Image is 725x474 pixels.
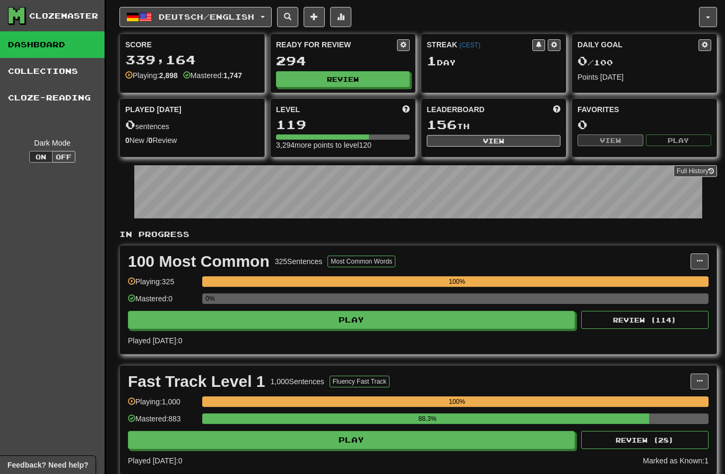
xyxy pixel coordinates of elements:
button: Search sentences [277,7,298,27]
button: Play [128,431,575,449]
div: 100 Most Common [128,253,270,269]
span: 0 [125,117,135,132]
div: sentences [125,118,259,132]
button: Review (28) [581,431,709,449]
p: In Progress [119,229,717,240]
span: Leaderboard [427,104,485,115]
div: Fast Track Level 1 [128,374,265,390]
div: Ready for Review [276,39,397,50]
div: 339,164 [125,53,259,66]
a: (CEST) [459,41,480,49]
span: Played [DATE]: 0 [128,336,182,345]
button: View [427,135,560,147]
span: / 100 [577,58,613,67]
div: 119 [276,118,410,131]
div: 88.3% [205,413,649,424]
div: th [427,118,560,132]
div: 325 Sentences [275,256,323,267]
button: More stats [330,7,351,27]
div: Daily Goal [577,39,698,51]
div: Playing: 1,000 [128,396,197,414]
span: Deutsch / English [159,12,254,21]
span: Score more points to level up [402,104,410,115]
div: Score [125,39,259,50]
div: Points [DATE] [577,72,711,82]
div: Mastered: 883 [128,413,197,431]
div: Mastered: 0 [128,293,197,311]
button: Fluency Fast Track [330,376,390,387]
span: 156 [427,117,457,132]
button: Play [646,134,712,146]
button: Deutsch/English [119,7,272,27]
div: Mastered: [183,70,242,81]
button: Most Common Words [327,256,395,267]
span: Played [DATE]: 0 [128,456,182,465]
span: Level [276,104,300,115]
div: Dark Mode [8,138,97,148]
button: Review (114) [581,311,709,329]
button: Off [52,151,75,163]
div: Playing: [125,70,178,81]
strong: 1,747 [223,71,242,80]
div: 294 [276,54,410,67]
span: This week in points, UTC [553,104,560,115]
div: 100% [205,276,709,287]
strong: 0 [125,136,130,145]
div: New / Review [125,135,259,146]
div: Streak [427,39,532,50]
strong: 0 [149,136,153,145]
a: Full History [674,165,717,177]
span: 1 [427,53,437,68]
div: 3,294 more points to level 120 [276,140,410,150]
div: Playing: 325 [128,276,197,294]
button: On [29,151,53,163]
span: Played [DATE] [125,104,182,115]
div: Marked as Known: 1 [643,455,709,466]
span: Open feedback widget [7,460,88,470]
button: Add sentence to collection [304,7,325,27]
span: 0 [577,53,588,68]
div: Clozemaster [29,11,98,21]
div: Favorites [577,104,711,115]
button: View [577,134,643,146]
div: 100% [205,396,709,407]
div: 0 [577,118,711,131]
button: Review [276,71,410,87]
div: 1,000 Sentences [271,376,324,387]
strong: 2,898 [159,71,178,80]
button: Play [128,311,575,329]
div: Day [427,54,560,68]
